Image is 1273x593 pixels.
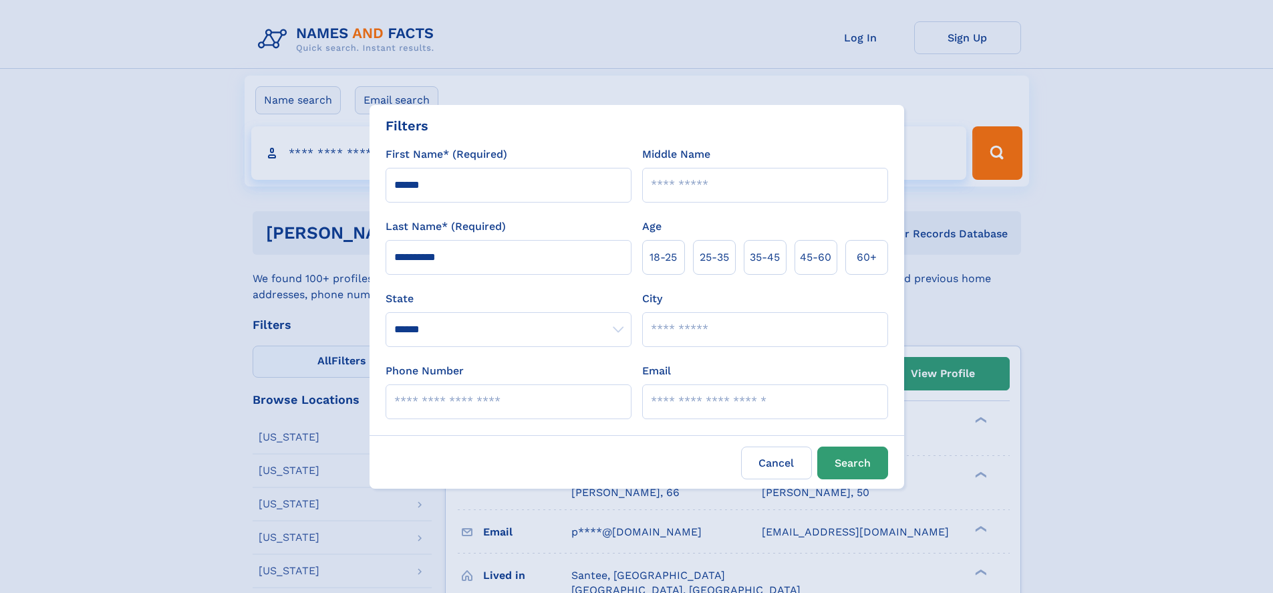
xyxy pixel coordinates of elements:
[741,447,812,479] label: Cancel
[700,249,729,265] span: 25‑35
[386,363,464,379] label: Phone Number
[642,363,671,379] label: Email
[386,219,506,235] label: Last Name* (Required)
[386,146,507,162] label: First Name* (Required)
[642,291,662,307] label: City
[642,219,662,235] label: Age
[642,146,710,162] label: Middle Name
[857,249,877,265] span: 60+
[817,447,888,479] button: Search
[386,116,428,136] div: Filters
[386,291,631,307] label: State
[800,249,831,265] span: 45‑60
[650,249,677,265] span: 18‑25
[750,249,780,265] span: 35‑45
